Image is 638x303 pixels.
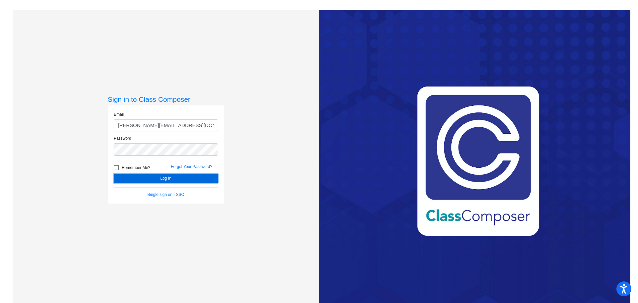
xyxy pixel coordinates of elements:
[108,95,224,103] h3: Sign in to Class Composer
[114,174,218,183] button: Log In
[148,192,184,197] a: Single sign on - SSO
[171,164,212,169] a: Forgot Your Password?
[122,164,150,172] span: Remember Me?
[114,135,131,141] label: Password
[114,111,124,117] label: Email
